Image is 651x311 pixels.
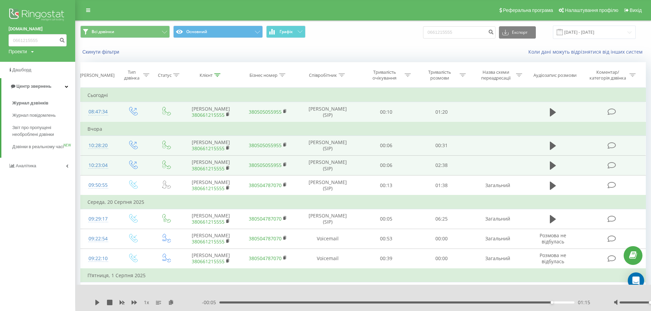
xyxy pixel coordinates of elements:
[80,72,114,78] div: [PERSON_NAME]
[358,249,413,269] td: 00:39
[423,26,496,39] input: Пошук за номером
[81,195,646,209] td: Середа, 20 Серпня 2025
[249,109,282,115] a: 380505055955
[182,282,240,302] td: [PERSON_NAME]
[122,69,141,81] div: Тип дзвінка
[158,72,172,78] div: Статус
[16,163,36,168] span: Аналiтика
[578,299,590,306] span: 01:15
[249,235,282,242] a: 380504787070
[80,49,123,55] button: Скинути фільтри
[192,165,225,172] a: 380661215555
[9,48,27,55] div: Проекти
[192,238,225,245] a: 380661215555
[358,209,413,229] td: 00:05
[9,26,67,32] a: [DOMAIN_NAME]
[182,136,240,155] td: [PERSON_NAME]
[358,282,413,302] td: 00:13
[182,249,240,269] td: [PERSON_NAME]
[249,162,282,168] a: 380505055955
[12,141,75,153] a: Дзвінки в реальному часіNEW
[414,229,469,249] td: 00:00
[366,69,403,81] div: Тривалість очікування
[565,8,618,13] span: Налаштування профілю
[297,229,358,249] td: Voicemail
[414,102,469,122] td: 01:20
[469,175,526,196] td: Загальний
[12,124,72,138] span: Звіт про пропущені необроблені дзвінки
[81,122,646,136] td: Вчора
[469,209,526,229] td: Загальний
[192,112,225,118] a: 380661215555
[528,48,646,55] a: Коли дані можуть відрізнятися вiд інших систем
[182,102,240,122] td: [PERSON_NAME]
[249,255,282,261] a: 380504787070
[173,26,263,38] button: Основний
[588,69,628,81] div: Коментар/категорія дзвінка
[81,88,646,102] td: Сьогодні
[192,218,225,225] a: 380661215555
[9,7,67,24] img: Ringostat logo
[297,155,358,175] td: [PERSON_NAME] (SIP)
[87,232,109,245] div: 09:22:54
[200,72,213,78] div: Клієнт
[12,109,75,122] a: Журнал повідомлень
[12,97,75,109] a: Журнал дзвінків
[309,72,337,78] div: Співробітник
[192,185,225,192] a: 380661215555
[297,175,358,196] td: [PERSON_NAME] (SIP)
[414,155,469,175] td: 02:38
[533,72,577,78] div: Аудіозапис розмови
[297,136,358,155] td: [PERSON_NAME] (SIP)
[499,26,536,39] button: Експорт
[12,67,31,72] span: Дашборд
[421,69,458,81] div: Тривалість розмови
[92,29,114,34] span: Всі дзвінки
[192,145,225,152] a: 380661215555
[414,249,469,269] td: 00:00
[202,299,219,306] span: - 00:05
[192,258,225,265] a: 380661215555
[182,155,240,175] td: [PERSON_NAME]
[630,8,642,13] span: Вихід
[249,182,282,188] a: 380504787070
[280,29,293,34] span: Графік
[144,299,149,306] span: 1 x
[358,175,413,196] td: 00:13
[469,249,526,269] td: Загальний
[540,232,566,245] span: Розмова не відбулась
[1,78,75,95] a: Центр звернень
[478,69,514,81] div: Назва схеми переадресації
[87,252,109,265] div: 09:22:10
[503,8,553,13] span: Реферальна програма
[16,84,51,89] span: Центр звернень
[249,215,282,222] a: 380504787070
[358,229,413,249] td: 00:53
[87,105,109,118] div: 08:47:34
[297,209,358,229] td: [PERSON_NAME] (SIP)
[540,252,566,265] span: Розмова не відбулась
[80,26,170,38] button: Всі дзвінки
[414,209,469,229] td: 06:25
[12,122,75,141] a: Звіт про пропущені необроблені дзвінки
[414,282,469,302] td: 00:04
[87,139,109,152] div: 10:28:20
[297,282,358,302] td: [PERSON_NAME] (SIP)
[249,142,282,149] a: 380505055955
[469,229,526,249] td: Загальний
[87,212,109,226] div: 09:29:17
[182,209,240,229] td: [PERSON_NAME]
[551,301,553,304] div: Accessibility label
[182,175,240,196] td: [PERSON_NAME]
[358,155,413,175] td: 00:06
[87,159,109,172] div: 10:23:04
[414,136,469,155] td: 00:31
[12,100,49,107] span: Журнал дзвінків
[414,175,469,196] td: 01:38
[297,102,358,122] td: [PERSON_NAME] (SIP)
[87,179,109,192] div: 09:50:55
[297,249,358,269] td: Voicemail
[182,229,240,249] td: [PERSON_NAME]
[266,26,306,38] button: Графік
[12,112,56,119] span: Журнал повідомлень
